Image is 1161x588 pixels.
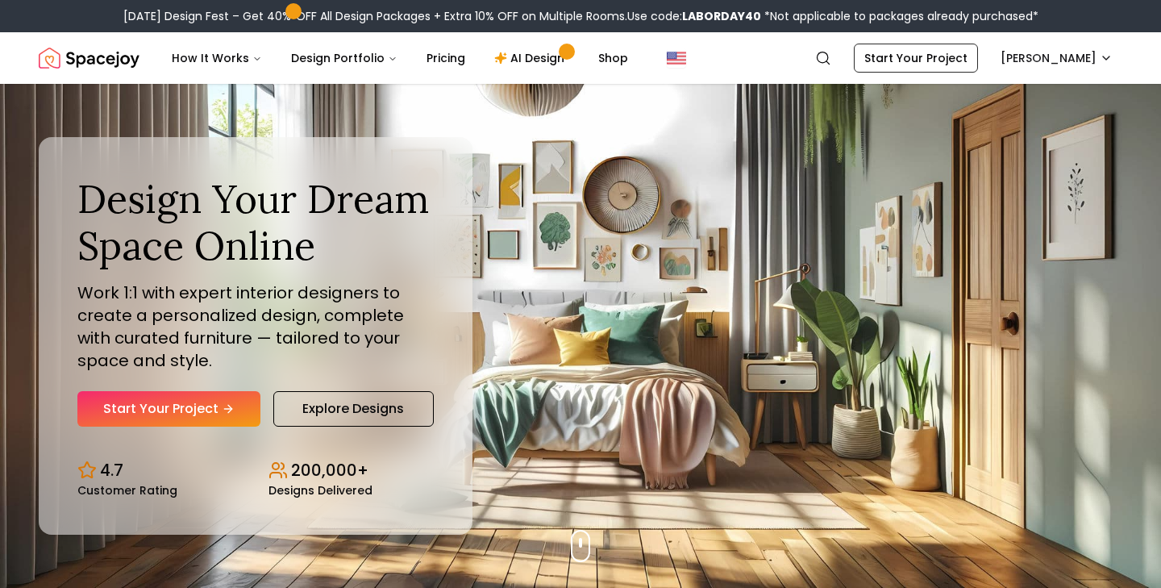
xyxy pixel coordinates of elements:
button: Design Portfolio [278,42,410,74]
a: AI Design [481,42,582,74]
button: [PERSON_NAME] [991,44,1122,73]
small: Designs Delivered [268,485,372,496]
img: United States [667,48,686,68]
a: Shop [585,42,641,74]
div: [DATE] Design Fest – Get 40% OFF All Design Packages + Extra 10% OFF on Multiple Rooms. [123,8,1038,24]
span: *Not applicable to packages already purchased* [761,8,1038,24]
a: Spacejoy [39,42,139,74]
b: LABORDAY40 [682,8,761,24]
img: Spacejoy Logo [39,42,139,74]
a: Explore Designs [273,391,434,427]
div: Design stats [77,446,434,496]
a: Start Your Project [77,391,260,427]
nav: Global [39,32,1122,84]
small: Customer Rating [77,485,177,496]
a: Start Your Project [854,44,978,73]
p: Work 1:1 with expert interior designers to create a personalized design, complete with curated fu... [77,281,434,372]
button: How It Works [159,42,275,74]
a: Pricing [414,42,478,74]
span: Use code: [627,8,761,24]
h1: Design Your Dream Space Online [77,176,434,269]
p: 4.7 [100,459,123,482]
p: 200,000+ [291,459,368,482]
nav: Main [159,42,641,74]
